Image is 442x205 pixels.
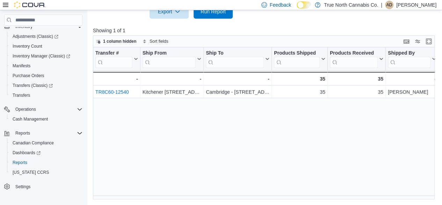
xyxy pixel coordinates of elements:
[388,75,436,83] div: -
[13,73,44,78] span: Purchase Orders
[15,107,36,112] span: Operations
[10,32,61,41] a: Adjustments (Classic)
[13,93,30,98] span: Transfers
[10,62,82,70] span: Manifests
[10,81,56,90] a: Transfers (Classic)
[10,81,82,90] span: Transfers (Classic)
[402,37,411,46] button: Keyboard shortcuts
[201,8,226,15] span: Run Report
[274,50,320,68] div: Products Shipped
[206,75,269,83] div: -
[270,1,291,8] span: Feedback
[10,42,45,50] a: Inventory Count
[13,160,27,165] span: Reports
[10,42,82,50] span: Inventory Count
[274,75,325,83] div: 35
[13,129,33,137] button: Reports
[13,53,70,59] span: Inventory Manager (Classic)
[13,63,30,69] span: Manifests
[143,75,202,83] div: -
[154,5,184,19] span: Export
[13,182,82,191] span: Settings
[13,105,39,114] button: Operations
[13,83,53,88] span: Transfers (Classic)
[10,52,73,60] a: Inventory Manager (Classic)
[13,170,49,175] span: [US_STATE] CCRS
[14,1,45,8] img: Cova
[206,50,264,57] div: Ship To
[7,32,85,41] a: Adjustments (Classic)
[93,37,139,46] button: 1 column hidden
[324,1,378,9] p: True North Cannabis Co.
[274,50,320,57] div: Products Shipped
[143,88,202,96] div: Kitchener [STREET_ADDRESS]
[93,27,438,34] p: Showing 1 of 1
[206,50,269,68] button: Ship To
[15,130,30,136] span: Reports
[7,41,85,51] button: Inventory Count
[10,62,33,70] a: Manifests
[143,50,202,68] button: Ship From
[330,50,378,57] div: Products Received
[10,71,82,80] span: Purchase Orders
[13,129,82,137] span: Reports
[388,88,436,96] div: [PERSON_NAME]
[95,50,138,68] button: Transfer #
[206,88,269,96] div: Cambridge - [STREET_ADDRESS]
[10,71,47,80] a: Purchase Orders
[1,128,85,138] button: Reports
[10,32,82,41] span: Adjustments (Classic)
[388,50,430,68] div: Shipped By
[425,37,433,46] button: Enter fullscreen
[10,115,82,123] span: Cash Management
[15,184,30,190] span: Settings
[10,149,82,157] span: Dashboards
[10,52,82,60] span: Inventory Manager (Classic)
[7,90,85,100] button: Transfers
[10,168,52,177] a: [US_STATE] CCRS
[1,104,85,114] button: Operations
[388,50,436,68] button: Shipped By
[7,148,85,158] a: Dashboards
[274,50,325,68] button: Products Shipped
[7,51,85,61] a: Inventory Manager (Classic)
[13,183,33,191] a: Settings
[194,5,233,19] button: Run Report
[381,1,382,9] p: |
[95,50,132,57] div: Transfer #
[7,61,85,71] button: Manifests
[10,149,43,157] a: Dashboards
[13,43,42,49] span: Inventory Count
[7,114,85,124] button: Cash Management
[95,50,132,68] div: Transfer Url
[330,50,378,68] div: Products Received
[388,50,430,57] div: Shipped By
[330,75,383,83] div: 35
[274,88,325,96] div: 35
[1,182,85,192] button: Settings
[13,140,54,146] span: Canadian Compliance
[10,168,82,177] span: Washington CCRS
[150,5,189,19] button: Export
[13,116,48,122] span: Cash Management
[13,34,58,39] span: Adjustments (Classic)
[297,1,311,9] input: Dark Mode
[103,39,136,44] span: 1 column hidden
[10,158,82,167] span: Reports
[10,139,57,147] a: Canadian Compliance
[396,1,436,9] p: [PERSON_NAME]
[143,50,196,57] div: Ship From
[13,150,41,156] span: Dashboards
[413,37,422,46] button: Display options
[330,88,383,96] div: 35
[7,168,85,177] button: [US_STATE] CCRS
[386,1,392,9] span: AD
[150,39,168,44] span: Sort fields
[10,158,30,167] a: Reports
[10,139,82,147] span: Canadian Compliance
[140,37,171,46] button: Sort fields
[7,81,85,90] a: Transfers (Classic)
[143,50,196,68] div: Ship From
[7,138,85,148] button: Canadian Compliance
